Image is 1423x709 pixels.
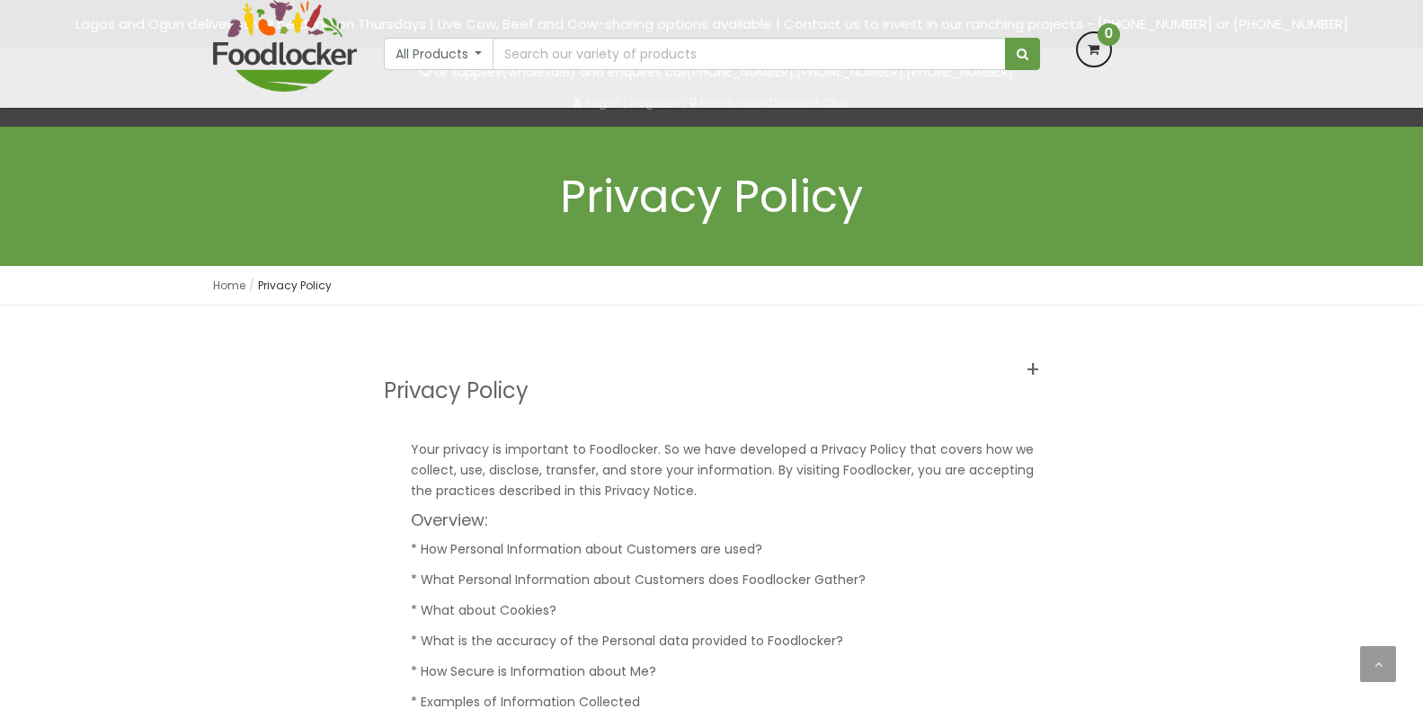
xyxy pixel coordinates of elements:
h4: Overview: [411,511,1040,529]
button: All Products [384,38,494,70]
p: * How Personal Information about Customers are used? [411,539,1040,560]
p: * What Personal Information about Customers does Foodlocker Gather? [411,570,1040,590]
h1: Privacy Policy [213,172,1211,221]
input: Search our variety of products [493,38,1005,70]
p: * What about Cookies? [411,600,1040,621]
p: * How Secure is Information about Me? [411,661,1040,682]
p: Your privacy is important to Foodlocker. So we have developed a Privacy Policy that covers how we... [411,439,1040,501]
h3: Privacy Policy [384,379,1040,403]
span: 0 [1098,23,1120,46]
p: * What is the accuracy of the Personal data provided to Foodlocker? [411,631,1040,651]
a: Home [213,278,245,293]
iframe: chat widget [1312,597,1423,682]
